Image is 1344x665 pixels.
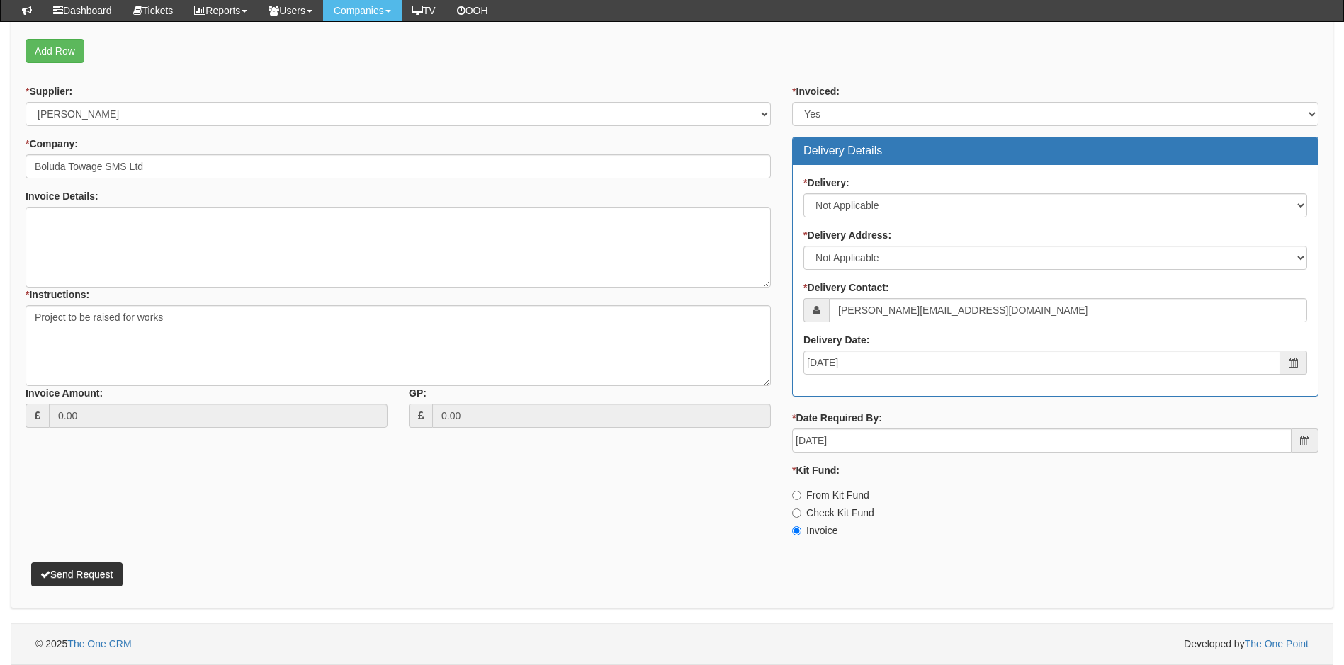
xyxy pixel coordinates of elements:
[803,228,891,242] label: Delivery Address:
[792,526,801,535] input: Invoice
[1245,638,1309,649] a: The One Point
[31,562,123,586] button: Send Request
[792,508,801,518] input: Check Kit Fund
[67,638,131,649] a: The One CRM
[26,189,98,203] label: Invoice Details:
[26,137,78,151] label: Company:
[803,280,889,295] label: Delivery Contact:
[792,84,840,98] label: Invoiced:
[803,176,849,190] label: Delivery:
[792,488,869,502] label: From Kit Fund
[26,39,84,63] a: Add Row
[1184,637,1309,651] span: Developed by
[803,333,869,347] label: Delivery Date:
[26,288,89,302] label: Instructions:
[803,144,1307,157] h3: Delivery Details
[792,411,882,425] label: Date Required By:
[792,506,874,520] label: Check Kit Fund
[409,386,427,400] label: GP:
[26,386,103,400] label: Invoice Amount:
[26,84,72,98] label: Supplier:
[35,638,132,649] span: © 2025
[792,491,801,500] input: From Kit Fund
[792,463,840,477] label: Kit Fund:
[792,523,837,538] label: Invoice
